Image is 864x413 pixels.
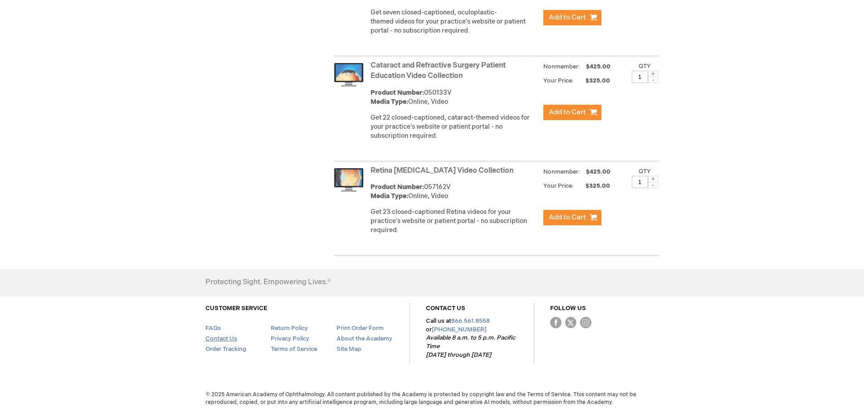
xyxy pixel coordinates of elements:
[371,8,539,35] p: Get seven closed-captioned, oculoplastic-themed videos for your practice's website or patient por...
[271,325,308,332] a: Return Policy
[337,325,384,332] a: Print Order Form
[371,61,506,80] a: Cataract and Refractive Surgery Patient Education Video Collection
[451,317,490,325] a: 866.561.8558
[549,108,586,117] span: Add to Cart
[549,13,586,22] span: Add to Cart
[426,334,515,358] em: Available 8 a.m. to 5 p.m. Pacific Time [DATE] through [DATE]
[565,317,576,328] img: Twitter
[632,71,648,83] input: Qty
[371,88,539,107] div: 050133V Online, Video
[337,345,361,353] a: Site Map
[639,63,651,70] label: Qty
[371,113,539,141] p: Get 22 closed-captioned, cataract-themed videos for your practice's website or patient portal - n...
[199,391,666,406] span: © 2025 American Academy of Ophthalmology. All content published by the Academy is protected by co...
[432,326,487,333] a: [PHONE_NUMBER]
[550,305,586,312] a: FOLLOW US
[371,183,539,201] div: 057162V Online, Video
[371,208,539,235] p: Get 23 closed-captioned Retina videos for your practice's website or patient portal - no subscrip...
[337,335,392,342] a: About the Academy
[639,168,651,175] label: Qty
[543,77,574,84] strong: Your Price:
[205,305,267,312] a: CUSTOMER SERVICE
[632,176,648,188] input: Qty
[371,98,408,106] strong: Media Type:
[543,182,574,189] strong: Your Price:
[426,305,465,312] a: CONTACT US
[371,166,513,175] a: Retina [MEDICAL_DATA] Video Collection
[371,183,424,191] strong: Product Number:
[550,317,561,328] img: Facebook
[543,10,601,25] button: Add to Cart
[426,317,518,359] p: Call us at or
[549,213,586,222] span: Add to Cart
[205,325,221,332] a: FAQs
[543,210,601,225] button: Add to Cart
[205,345,246,353] a: Order Tracking
[575,182,611,189] span: $325.00
[371,89,424,97] strong: Product Number:
[543,105,601,120] button: Add to Cart
[543,166,580,178] strong: Nonmember:
[271,345,317,353] a: Terms of Service
[585,168,612,175] span: $425.00
[580,317,591,328] img: instagram
[585,63,612,70] span: $425.00
[543,61,580,73] strong: Nonmember:
[205,278,331,287] h4: Protecting Sight. Empowering Lives.®
[334,168,363,192] img: Retina Patient Education Video Collection
[271,335,309,342] a: Privacy Policy
[575,77,611,84] span: $325.00
[371,192,408,200] strong: Media Type:
[334,63,363,87] img: Cataract and Refractive Surgery Patient Education Video Collection
[205,335,237,342] a: Contact Us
